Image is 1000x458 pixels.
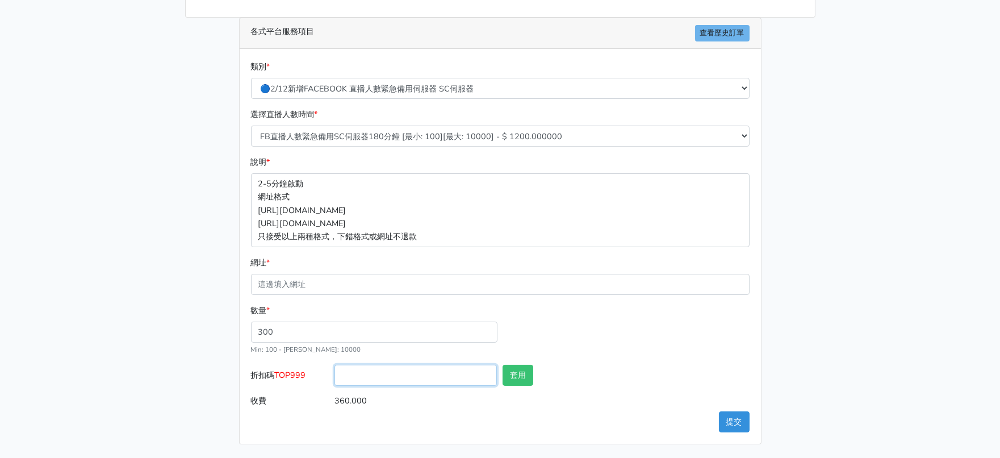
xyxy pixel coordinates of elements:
[240,18,761,49] div: 各式平台服務項目
[251,304,270,317] label: 數量
[251,274,750,295] input: 這邊填入網址
[695,25,750,41] a: 查看歷史訂單
[503,365,533,386] button: 套用
[248,390,332,411] label: 收費
[719,411,750,432] button: 提交
[275,369,306,381] span: TOP999
[251,60,270,73] label: 類別
[251,156,270,169] label: 說明
[251,108,318,121] label: 選擇直播人數時間
[251,345,361,354] small: Min: 100 - [PERSON_NAME]: 10000
[248,365,332,390] label: 折扣碼
[251,256,270,269] label: 網址
[251,173,750,247] p: 2-5分鐘啟動 網址格式 [URL][DOMAIN_NAME] [URL][DOMAIN_NAME] 只接受以上兩種格式，下錯格式或網址不退款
